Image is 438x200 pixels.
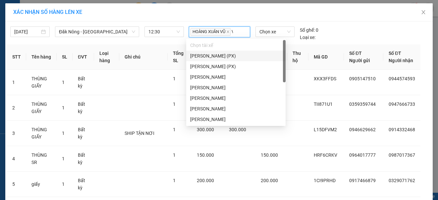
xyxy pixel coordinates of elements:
td: 1 [7,70,26,95]
span: 1 [62,80,65,85]
input: 12/09/2025 [14,28,40,35]
div: [PERSON_NAME] [190,95,282,102]
td: THÙNG GIẤY [26,70,57,95]
span: SHIP TẬN NƠI [125,131,154,136]
span: 12:30 [148,27,180,37]
span: 0359359744 [349,101,376,107]
span: Người gửi [349,58,370,63]
span: 1 [173,76,176,81]
span: TII871U1 [314,101,333,107]
span: 0917466879 [349,178,376,183]
span: 150.000 [197,152,214,158]
td: Bất kỳ [73,70,94,95]
span: down [132,30,136,34]
span: 1 [173,178,176,183]
span: 0905147510 [349,76,376,81]
span: Số ghế: [300,26,315,34]
span: L15DFVM2 [314,127,337,132]
span: Số ĐT [389,51,401,56]
span: 0914332468 [389,127,415,132]
span: HOÀNG XUÂN VŨ [191,28,231,36]
div: HOÀNG SƠN [186,103,286,114]
span: 150.000 [261,152,278,158]
span: 0947666733 [389,101,415,107]
div: LÊ ĐÌNH DŨNG [186,93,286,103]
th: Mã GD [308,44,344,70]
span: close [421,10,426,15]
span: 1 [173,127,176,132]
span: Người nhận [389,58,413,63]
span: HRF6CRKV [314,152,337,158]
div: NGÔ QUỐC TÂN [186,82,286,93]
span: 300.000 [229,127,246,132]
div: [PERSON_NAME] (PX) [190,52,282,60]
div: MÃ VĂN SÁU [186,72,286,82]
span: 0329071762 [389,178,415,183]
span: 1 [173,101,176,107]
span: Số ĐT [349,51,362,56]
th: STT [7,44,26,70]
td: 4 [7,146,26,172]
div: [PERSON_NAME] [190,105,282,112]
span: 200.000 [261,178,278,183]
th: Tên hàng [26,44,57,70]
th: Tổng SL [168,44,192,70]
span: 0944574593 [389,76,415,81]
span: 0946629662 [349,127,376,132]
div: Nguyễn Văn Mạnh (PX) [186,51,286,61]
span: 0964017777 [349,152,376,158]
span: Đăk Nông - Hà Nội [59,27,135,37]
td: Bất kỳ [73,172,94,197]
td: THÙNG SR [26,146,57,172]
span: 300.000 [197,127,214,132]
div: [PERSON_NAME] (PX) [190,63,282,70]
td: 3 [7,121,26,146]
th: Ghi chú [119,44,168,70]
div: [PERSON_NAME] [190,116,282,123]
span: Chọn xe [259,27,291,37]
td: giấy [26,172,57,197]
span: 0987017367 [389,152,415,158]
div: [PERSON_NAME] [190,84,282,91]
th: SL [57,44,73,70]
div: Chọn tài xế [190,42,282,49]
th: Loại hàng [94,44,119,70]
span: 1 [62,131,65,136]
td: 2 [7,95,26,121]
td: Bất kỳ [73,95,94,121]
span: 1 [62,156,65,161]
span: XÁC NHẬN SỐ HÀNG LÊN XE [13,9,82,15]
td: THÙNG GIẤY [26,121,57,146]
td: Bất kỳ [73,121,94,146]
div: ĐẶNG QUANG HÙNG [186,114,286,125]
span: close [226,30,230,33]
span: Loại xe: [300,34,315,41]
span: 1 [173,152,176,158]
div: 0 [300,26,318,34]
span: XKX3FFDS [314,76,336,81]
th: Thu hộ [287,44,309,70]
span: 1 [62,181,65,187]
div: LÂM HỒNG CÔNG (PX) [186,61,286,72]
td: 5 [7,172,26,197]
td: THÙNG GIẤY [26,95,57,121]
button: Close [414,3,433,22]
span: 1CI9PRHD [314,178,336,183]
th: ĐVT [73,44,94,70]
td: Bất kỳ [73,146,94,172]
div: [PERSON_NAME] [190,73,282,81]
span: 200.000 [197,178,214,183]
div: Chọn tài xế [186,40,286,51]
span: 1 [62,105,65,110]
